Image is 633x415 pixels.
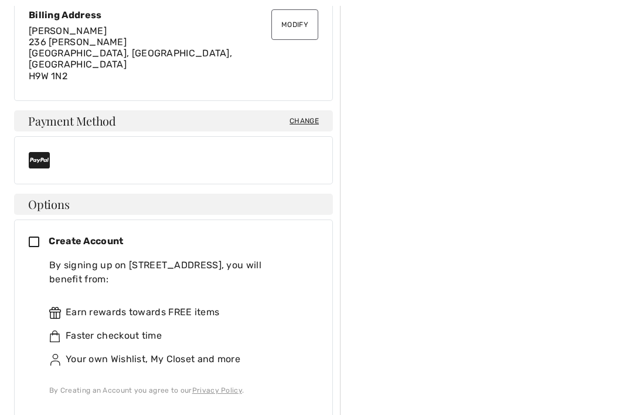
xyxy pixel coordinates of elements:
[14,194,333,215] h4: Options
[29,9,318,21] div: Billing Address
[271,9,318,40] button: Modify
[49,235,123,247] span: Create Account
[290,116,319,126] span: Change
[49,330,61,342] img: faster.svg
[192,386,242,394] a: Privacy Policy
[49,329,309,343] div: Faster checkout time
[49,305,309,319] div: Earn rewards towards FREE items
[49,385,309,396] div: By Creating an Account you agree to our .
[49,258,309,286] div: By signing up on [STREET_ADDRESS], you will benefit from:
[29,36,232,82] span: 236 [PERSON_NAME] [GEOGRAPHIC_DATA], [GEOGRAPHIC_DATA], [GEOGRAPHIC_DATA] H9W 1N2
[49,354,61,366] img: ownWishlist.svg
[49,307,61,319] img: rewards.svg
[29,25,107,36] span: [PERSON_NAME]
[49,352,309,366] div: Your own Wishlist, My Closet and more
[28,115,116,127] span: Payment Method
